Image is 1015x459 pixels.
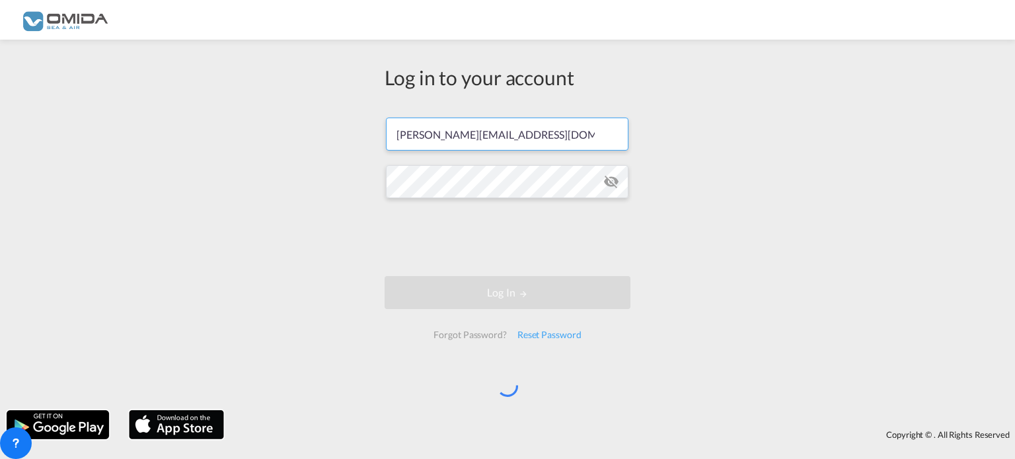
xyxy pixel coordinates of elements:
[512,323,587,347] div: Reset Password
[20,5,109,35] img: 459c566038e111ed959c4fc4f0a4b274.png
[603,174,619,190] md-icon: icon-eye-off
[385,63,630,91] div: Log in to your account
[231,423,1015,446] div: Copyright © . All Rights Reserved
[5,409,110,441] img: google.png
[407,211,608,263] iframe: reCAPTCHA
[428,323,511,347] div: Forgot Password?
[386,118,628,151] input: Enter email/phone number
[385,276,630,309] button: LOGIN
[128,409,225,441] img: apple.png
